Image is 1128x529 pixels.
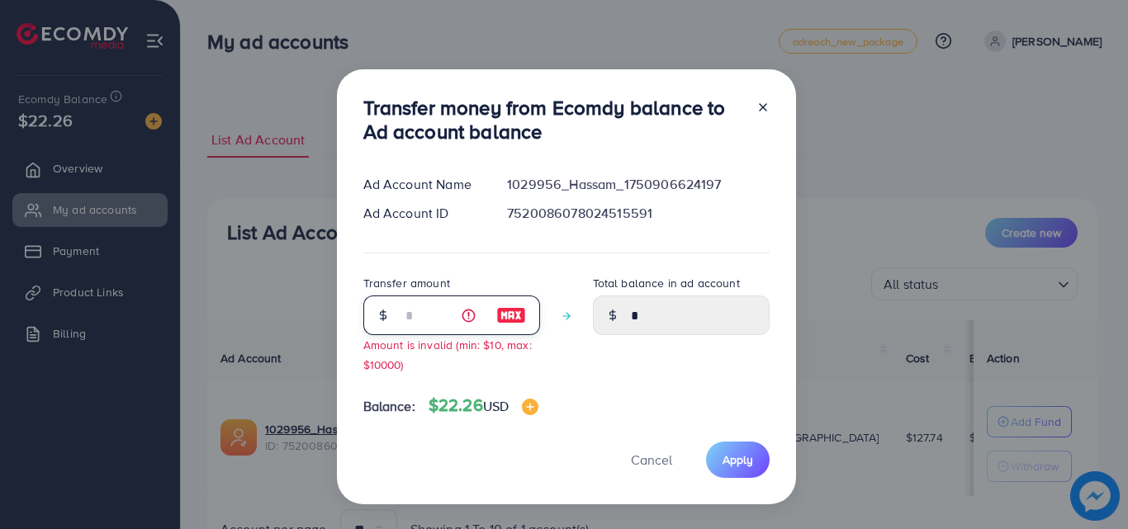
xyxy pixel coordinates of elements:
[494,204,782,223] div: 7520086078024515591
[363,397,415,416] span: Balance:
[593,275,740,291] label: Total balance in ad account
[350,175,495,194] div: Ad Account Name
[363,275,450,291] label: Transfer amount
[723,451,753,468] span: Apply
[483,397,509,415] span: USD
[350,204,495,223] div: Ad Account ID
[706,442,770,477] button: Apply
[610,442,693,477] button: Cancel
[496,305,526,325] img: image
[363,337,532,371] small: Amount is invalid (min: $10, max: $10000)
[522,399,538,415] img: image
[494,175,782,194] div: 1029956_Hassam_1750906624197
[631,451,672,469] span: Cancel
[429,395,538,416] h4: $22.26
[363,96,743,144] h3: Transfer money from Ecomdy balance to Ad account balance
